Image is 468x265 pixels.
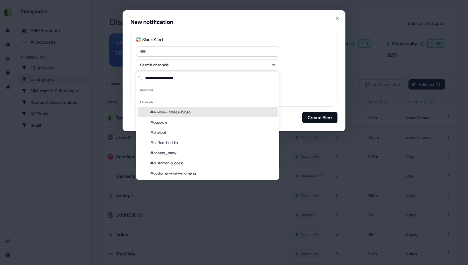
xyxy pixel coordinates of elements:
div: Slack Alert [142,36,163,43]
div: #coffee-buddies [138,138,278,148]
div: New notification [131,18,173,26]
div: #customer-success [138,158,278,168]
div: #devops [138,178,278,189]
div: #4-week-fitness-bingo [138,107,278,117]
button: Search channels... [136,59,279,71]
div: #chatbot [138,127,278,138]
button: Create Alert [302,112,337,123]
div: #cooper_parry [138,148,278,158]
div: #buycycle [138,117,278,127]
div: Suggestions [136,84,279,180]
div: #customer-wow-moments [138,168,278,178]
div: Channels [138,97,278,107]
div: Selected [138,85,278,95]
